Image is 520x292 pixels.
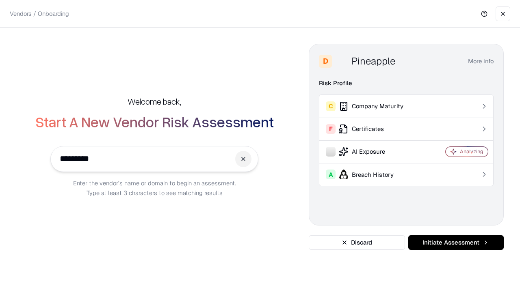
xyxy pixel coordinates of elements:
[326,124,422,134] div: Certificates
[326,170,336,179] div: A
[408,235,504,250] button: Initiate Assessment
[319,55,332,68] div: D
[468,54,494,69] button: More info
[326,170,422,179] div: Breach History
[309,235,405,250] button: Discard
[326,147,422,157] div: AI Exposure
[351,55,395,68] div: Pineapple
[35,114,274,130] h2: Start A New Vendor Risk Assessment
[326,101,336,111] div: C
[460,148,483,155] div: Analyzing
[326,124,336,134] div: F
[335,55,348,68] img: Pineapple
[326,101,422,111] div: Company Maturity
[10,9,69,18] p: Vendors / Onboarding
[319,78,494,88] div: Risk Profile
[73,178,236,198] p: Enter the vendor’s name or domain to begin an assessment. Type at least 3 characters to see match...
[128,96,181,107] h5: Welcome back,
